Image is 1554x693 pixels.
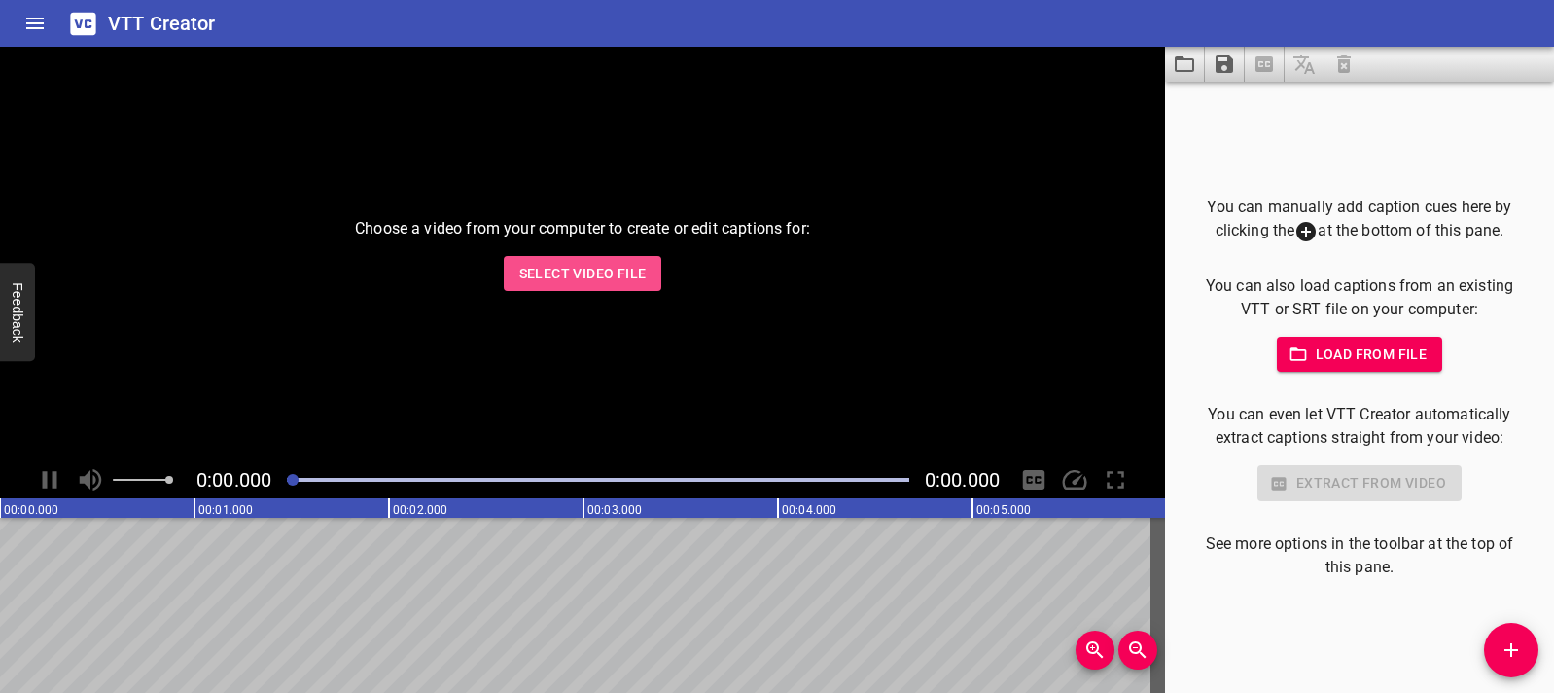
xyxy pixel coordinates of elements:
div: Play progress [287,478,909,482]
p: See more options in the toolbar at the top of this pane. [1196,532,1523,579]
text: 00:01.000 [198,503,253,517]
span: Select Video File [519,262,647,286]
button: Add Cue [1484,623,1538,677]
text: 00:04.000 [782,503,836,517]
span: Load from file [1292,343,1428,367]
p: You can even let VTT Creator automatically extract captions straight from your video: [1196,403,1523,450]
svg: Load captions from file [1173,53,1196,76]
div: Toggle Full Screen [1097,461,1134,498]
text: 00:00.000 [4,503,58,517]
span: Current Time [196,468,271,492]
p: Choose a video from your computer to create or edit captions for: [355,217,810,240]
button: Zoom In [1076,631,1114,670]
div: Playback Speed [1056,461,1093,498]
span: Video Duration [925,468,1000,492]
button: Load captions from file [1165,47,1205,82]
svg: Save captions to file [1213,53,1236,76]
div: Hide/Show Captions [1015,461,1052,498]
p: You can manually add caption cues here by clicking the at the bottom of this pane. [1196,196,1523,243]
h6: VTT Creator [108,8,216,39]
button: Select Video File [504,256,662,292]
button: Zoom Out [1118,631,1157,670]
text: 00:05.000 [976,503,1031,517]
text: 00:02.000 [393,503,447,517]
p: You can also load captions from an existing VTT or SRT file on your computer: [1196,274,1523,321]
button: Load from file [1277,337,1443,373]
text: 00:03.000 [587,503,642,517]
span: Select a video in the pane to the left, then you can automatically extract captions. [1245,47,1285,82]
div: Select a video in the pane to the left to use this feature [1196,465,1523,501]
button: Save captions to file [1205,47,1245,82]
span: Add some captions below, then you can translate them. [1285,47,1324,82]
